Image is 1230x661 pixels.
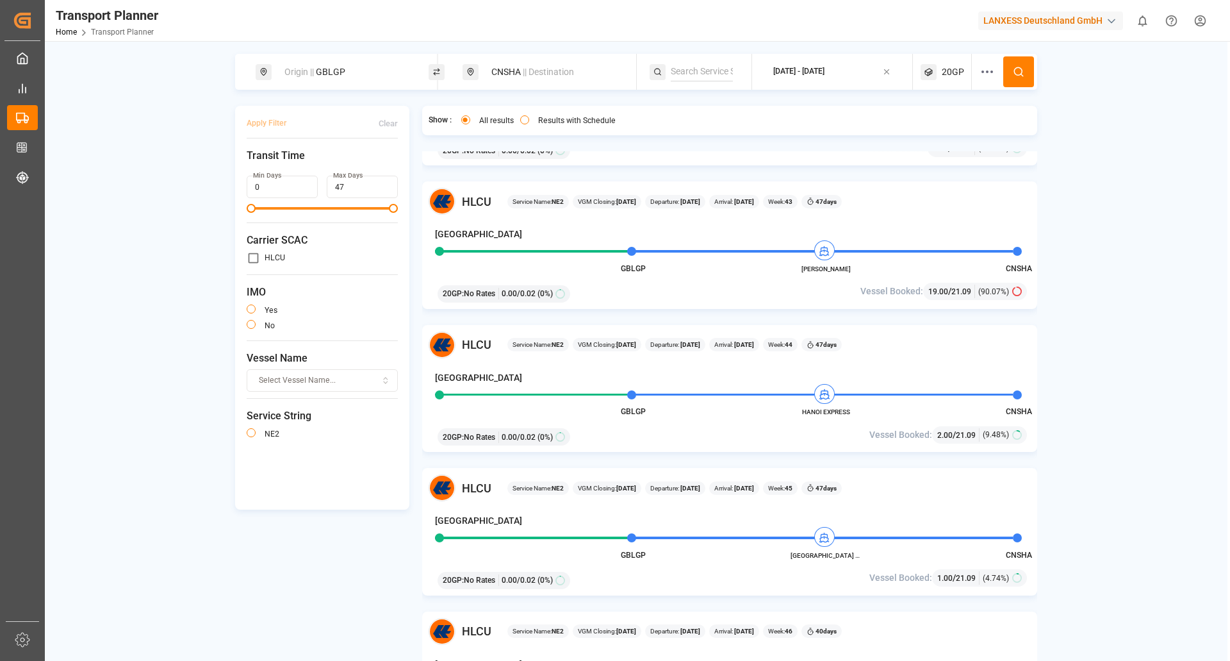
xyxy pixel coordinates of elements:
[265,430,279,438] label: NE2
[578,483,636,493] span: VGM Closing:
[621,264,646,273] span: GBLGP
[791,551,861,560] span: [GEOGRAPHIC_DATA] MAERSK
[791,407,861,417] span: HANOI EXPRESS
[621,551,646,560] span: GBLGP
[265,254,285,262] label: HLCU
[671,62,733,81] input: Search Service String
[650,483,700,493] span: Departure:
[56,6,158,25] div: Transport Planner
[265,306,277,314] label: yes
[650,626,700,636] span: Departure:
[247,148,398,163] span: Transit Time
[760,60,905,85] button: [DATE] - [DATE]
[869,428,932,442] span: Vessel Booked:
[443,431,464,443] span: 20GP :
[462,336,491,353] span: HLCU
[733,341,754,348] b: [DATE]
[56,28,77,37] a: Home
[616,341,636,348] b: [DATE]
[537,574,553,586] span: (0%)
[443,288,464,299] span: 20GP :
[502,431,536,443] span: 0.00 / 0.02
[942,65,964,79] span: 20GP
[265,322,275,330] label: no
[616,628,636,635] b: [DATE]
[816,341,837,348] b: 47 days
[537,431,553,443] span: (0%)
[785,485,792,492] b: 45
[733,485,754,492] b: [DATE]
[785,628,792,635] b: 46
[538,117,616,124] label: Results with Schedule
[552,485,564,492] b: NE2
[443,574,464,586] span: 20GP :
[785,341,792,348] b: 44
[733,198,754,205] b: [DATE]
[435,514,522,528] h4: [GEOGRAPHIC_DATA]
[512,340,564,349] span: Service Name:
[933,144,948,153] span: 6.00
[502,288,536,299] span: 0.00 / 0.02
[429,474,455,501] img: Carrier
[956,431,976,440] span: 21.09
[512,197,564,206] span: Service Name:
[785,198,792,205] b: 43
[429,618,455,645] img: Carrier
[733,628,754,635] b: [DATE]
[429,331,455,358] img: Carrier
[1006,264,1032,273] span: CNSHA
[714,340,754,349] span: Arrival:
[247,351,398,366] span: Vessel Name
[978,8,1128,33] button: LANXESS Deutschland GmbH
[284,67,314,77] span: Origin ||
[937,431,953,440] span: 2.00
[523,67,574,77] span: || Destination
[277,60,415,84] div: GBLGP
[983,429,1009,440] span: (9.48%)
[512,483,564,493] span: Service Name:
[247,408,398,424] span: Service String
[578,197,636,206] span: VGM Closing:
[978,12,1123,30] div: LANXESS Deutschland GmbH
[714,483,754,493] span: Arrival:
[768,483,792,493] span: Week:
[389,204,398,213] span: Maximum
[429,115,452,126] span: Show :
[578,340,636,349] span: VGM Closing:
[937,428,980,442] div: /
[435,371,522,385] h4: [GEOGRAPHIC_DATA]
[537,288,553,299] span: (0%)
[679,485,700,492] b: [DATE]
[379,112,398,135] button: Clear
[379,118,398,130] div: Clear
[552,198,564,205] b: NE2
[928,287,948,296] span: 19.00
[650,340,700,349] span: Departure:
[983,573,1009,584] span: (4.74%)
[679,198,700,205] b: [DATE]
[951,287,971,296] span: 21.09
[621,407,646,416] span: GBLGP
[937,574,953,583] span: 1.00
[578,626,636,636] span: VGM Closing:
[928,285,975,298] div: /
[464,574,495,586] span: No Rates
[1128,6,1157,35] button: show 0 new notifications
[464,288,495,299] span: No Rates
[773,66,824,78] div: [DATE] - [DATE]
[768,626,792,636] span: Week:
[869,571,932,585] span: Vessel Booked:
[484,60,622,84] div: CNSHA
[479,117,514,124] label: All results
[253,171,281,180] label: Min Days
[247,233,398,248] span: Carrier SCAC
[616,485,636,492] b: [DATE]
[259,375,336,387] span: Select Vessel Name...
[650,197,700,206] span: Departure:
[552,341,564,348] b: NE2
[1157,6,1186,35] button: Help Center
[462,623,491,640] span: HLCU
[860,285,923,298] span: Vessel Booked:
[502,574,536,586] span: 0.00 / 0.02
[679,341,700,348] b: [DATE]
